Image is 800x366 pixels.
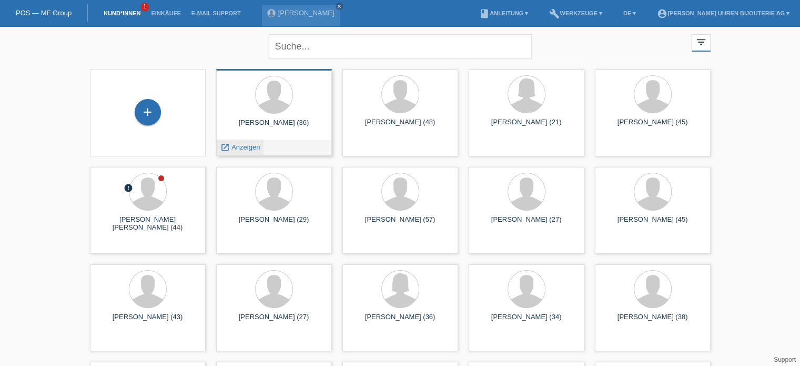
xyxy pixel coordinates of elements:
[225,215,323,232] div: [PERSON_NAME] (29)
[474,10,533,16] a: bookAnleitung ▾
[774,356,796,363] a: Support
[220,143,230,152] i: launch
[618,10,641,16] a: DE ▾
[477,215,576,232] div: [PERSON_NAME] (27)
[98,215,197,232] div: [PERSON_NAME] [PERSON_NAME] (44)
[652,10,795,16] a: account_circle[PERSON_NAME] Uhren Bijouterie AG ▾
[351,313,450,330] div: [PERSON_NAME] (36)
[477,118,576,135] div: [PERSON_NAME] (21)
[477,313,576,330] div: [PERSON_NAME] (34)
[124,183,133,194] div: Unbestätigt, in Bearbeitung
[98,10,146,16] a: Kund*innen
[657,8,667,19] i: account_circle
[479,8,490,19] i: book
[124,183,133,193] i: error
[220,143,260,151] a: launch Anzeigen
[544,10,607,16] a: buildWerkzeuge ▾
[603,313,702,330] div: [PERSON_NAME] (38)
[225,313,323,330] div: [PERSON_NAME] (27)
[135,103,160,121] div: Kund*in hinzufügen
[336,3,343,10] a: close
[231,143,260,151] span: Anzeigen
[186,10,246,16] a: E-Mail Support
[337,4,342,9] i: close
[351,118,450,135] div: [PERSON_NAME] (48)
[695,36,707,48] i: filter_list
[549,8,560,19] i: build
[225,118,323,135] div: [PERSON_NAME] (36)
[269,34,532,59] input: Suche...
[140,3,149,12] span: 1
[16,9,72,17] a: POS — MF Group
[278,9,335,17] a: [PERSON_NAME]
[603,215,702,232] div: [PERSON_NAME] (45)
[351,215,450,232] div: [PERSON_NAME] (57)
[98,313,197,330] div: [PERSON_NAME] (43)
[146,10,186,16] a: Einkäufe
[603,118,702,135] div: [PERSON_NAME] (45)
